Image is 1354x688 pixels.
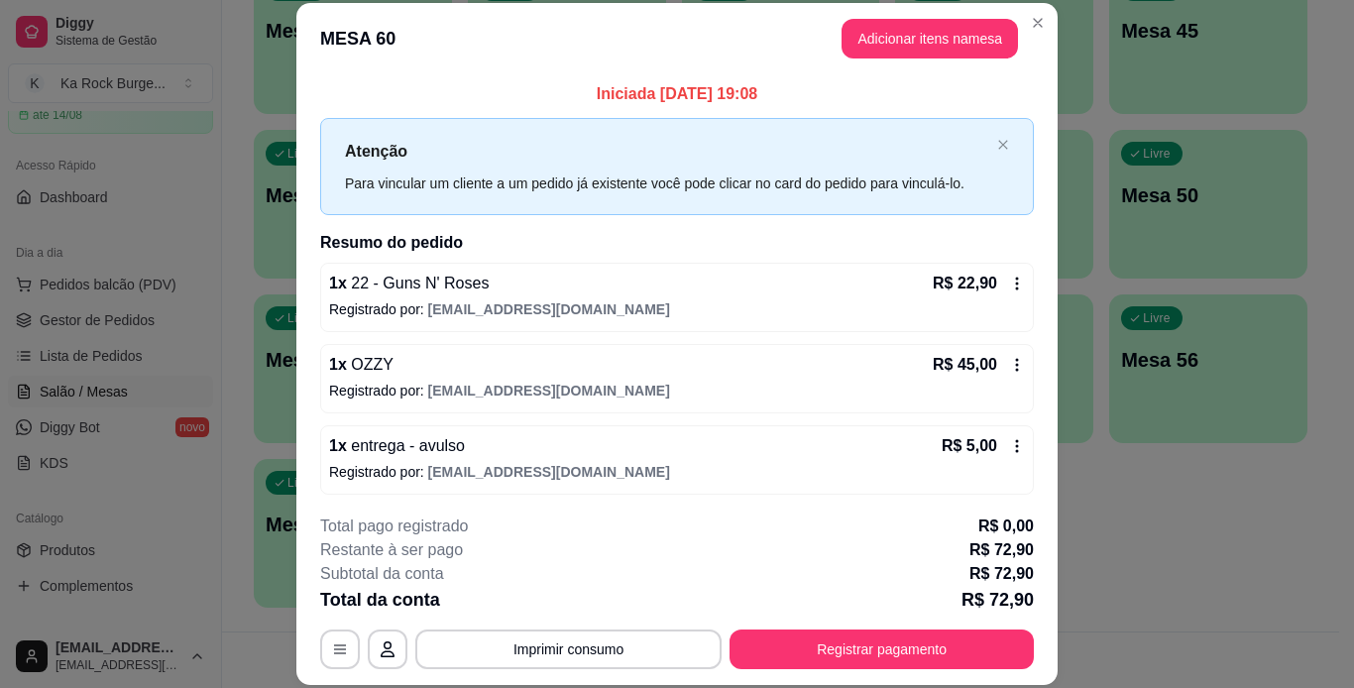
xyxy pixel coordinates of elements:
button: Registrar pagamento [730,630,1034,669]
button: Adicionar itens namesa [842,19,1018,58]
p: R$ 0,00 [978,515,1034,538]
p: Total pago registrado [320,515,468,538]
p: Atenção [345,139,989,164]
p: 1 x [329,272,489,295]
p: Iniciada [DATE] 19:08 [320,82,1034,106]
p: Restante à ser pago [320,538,463,562]
button: Imprimir consumo [415,630,722,669]
p: Total da conta [320,586,440,614]
p: R$ 22,90 [933,272,997,295]
p: Registrado por: [329,462,1025,482]
p: 1 x [329,353,394,377]
p: Subtotal da conta [320,562,444,586]
p: R$ 72,90 [969,538,1034,562]
span: entrega - avulso [347,437,465,454]
p: Registrado por: [329,381,1025,401]
div: Para vincular um cliente a um pedido já existente você pode clicar no card do pedido para vinculá... [345,172,989,194]
button: Close [1022,7,1054,39]
p: R$ 72,90 [961,586,1034,614]
p: R$ 45,00 [933,353,997,377]
header: MESA 60 [296,3,1058,74]
span: [EMAIL_ADDRESS][DOMAIN_NAME] [428,383,670,399]
p: Registrado por: [329,299,1025,319]
span: [EMAIL_ADDRESS][DOMAIN_NAME] [428,301,670,317]
button: close [997,139,1009,152]
p: R$ 5,00 [942,434,997,458]
h2: Resumo do pedido [320,231,1034,255]
span: [EMAIL_ADDRESS][DOMAIN_NAME] [428,464,670,480]
span: OZZY [347,356,394,373]
span: close [997,139,1009,151]
span: 22 - Guns N' Roses [347,275,490,291]
p: 1 x [329,434,465,458]
p: R$ 72,90 [969,562,1034,586]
